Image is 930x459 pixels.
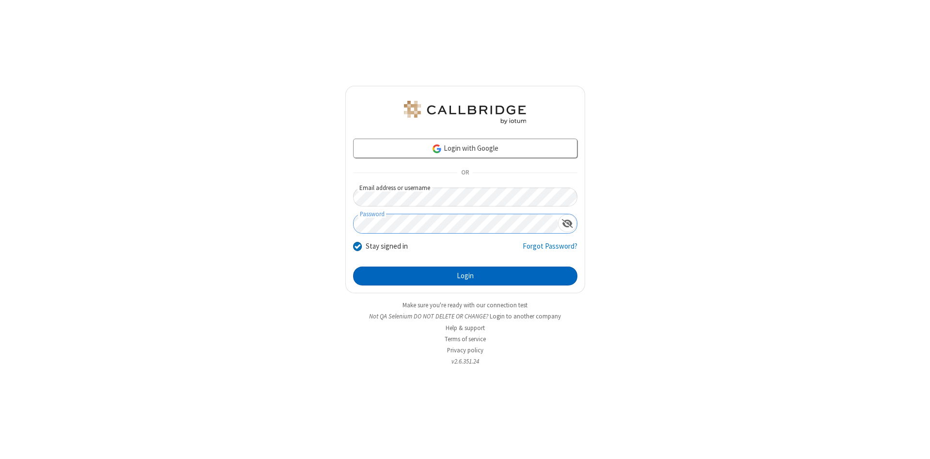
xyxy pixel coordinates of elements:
img: google-icon.png [432,143,442,154]
button: Login to another company [490,312,561,321]
li: v2.6.351.24 [345,357,585,366]
span: OR [457,166,473,180]
a: Make sure you're ready with our connection test [403,301,527,309]
button: Login [353,267,577,286]
a: Login with Google [353,139,577,158]
div: Show password [558,214,577,232]
li: Not QA Selenium DO NOT DELETE OR CHANGE? [345,312,585,321]
a: Help & support [446,324,485,332]
img: QA Selenium DO NOT DELETE OR CHANGE [402,101,528,124]
label: Stay signed in [366,241,408,252]
a: Forgot Password? [523,241,577,259]
a: Terms of service [445,335,486,343]
input: Email address or username [353,188,577,206]
input: Password [354,214,558,233]
a: Privacy policy [447,346,483,354]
